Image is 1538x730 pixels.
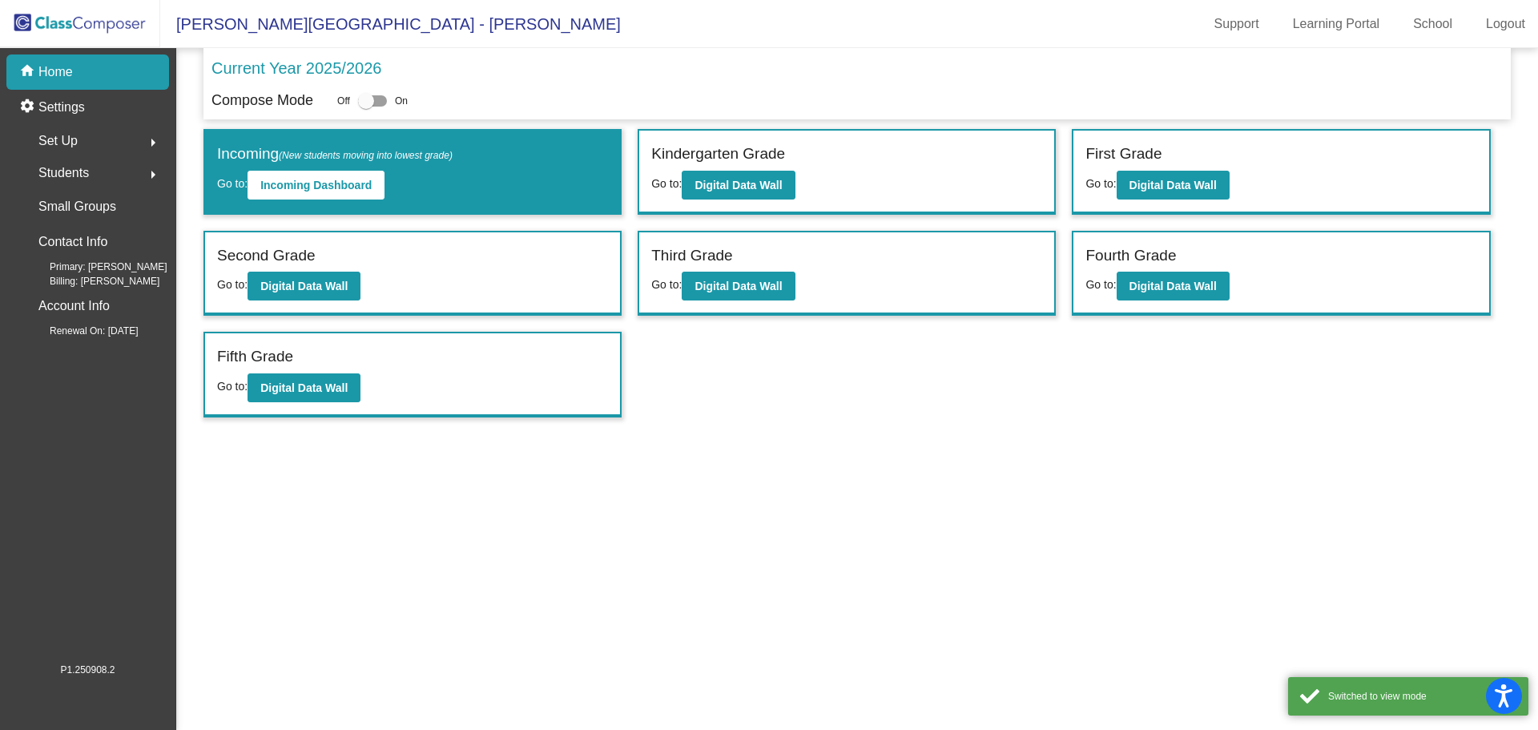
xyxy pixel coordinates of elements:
[19,98,38,117] mat-icon: settings
[217,177,248,190] span: Go to:
[38,231,107,253] p: Contact Info
[143,133,163,152] mat-icon: arrow_right
[38,162,89,184] span: Students
[248,272,360,300] button: Digital Data Wall
[682,272,795,300] button: Digital Data Wall
[651,177,682,190] span: Go to:
[38,130,78,152] span: Set Up
[160,11,621,37] span: [PERSON_NAME][GEOGRAPHIC_DATA] - [PERSON_NAME]
[1473,11,1538,37] a: Logout
[248,171,384,200] button: Incoming Dashboard
[217,345,293,369] label: Fifth Grade
[217,278,248,291] span: Go to:
[260,381,348,394] b: Digital Data Wall
[260,179,372,192] b: Incoming Dashboard
[260,280,348,292] b: Digital Data Wall
[1085,143,1162,166] label: First Grade
[248,373,360,402] button: Digital Data Wall
[1085,244,1176,268] label: Fourth Grade
[1085,278,1116,291] span: Go to:
[19,63,38,82] mat-icon: home
[217,143,453,166] label: Incoming
[682,171,795,200] button: Digital Data Wall
[24,324,138,338] span: Renewal On: [DATE]
[143,165,163,184] mat-icon: arrow_right
[38,98,85,117] p: Settings
[211,90,313,111] p: Compose Mode
[1400,11,1465,37] a: School
[1202,11,1272,37] a: Support
[395,94,408,108] span: On
[217,380,248,393] span: Go to:
[38,295,110,317] p: Account Info
[1085,177,1116,190] span: Go to:
[1280,11,1393,37] a: Learning Portal
[1328,689,1516,704] div: Switched to view mode
[651,143,785,166] label: Kindergarten Grade
[279,150,453,161] span: (New students moving into lowest grade)
[38,63,73,82] p: Home
[38,196,116,218] p: Small Groups
[337,94,350,108] span: Off
[695,280,782,292] b: Digital Data Wall
[695,179,782,192] b: Digital Data Wall
[24,274,159,288] span: Billing: [PERSON_NAME]
[24,260,167,274] span: Primary: [PERSON_NAME]
[1117,272,1230,300] button: Digital Data Wall
[1117,171,1230,200] button: Digital Data Wall
[217,244,316,268] label: Second Grade
[651,278,682,291] span: Go to:
[211,56,381,80] p: Current Year 2025/2026
[1129,179,1217,192] b: Digital Data Wall
[651,244,732,268] label: Third Grade
[1129,280,1217,292] b: Digital Data Wall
